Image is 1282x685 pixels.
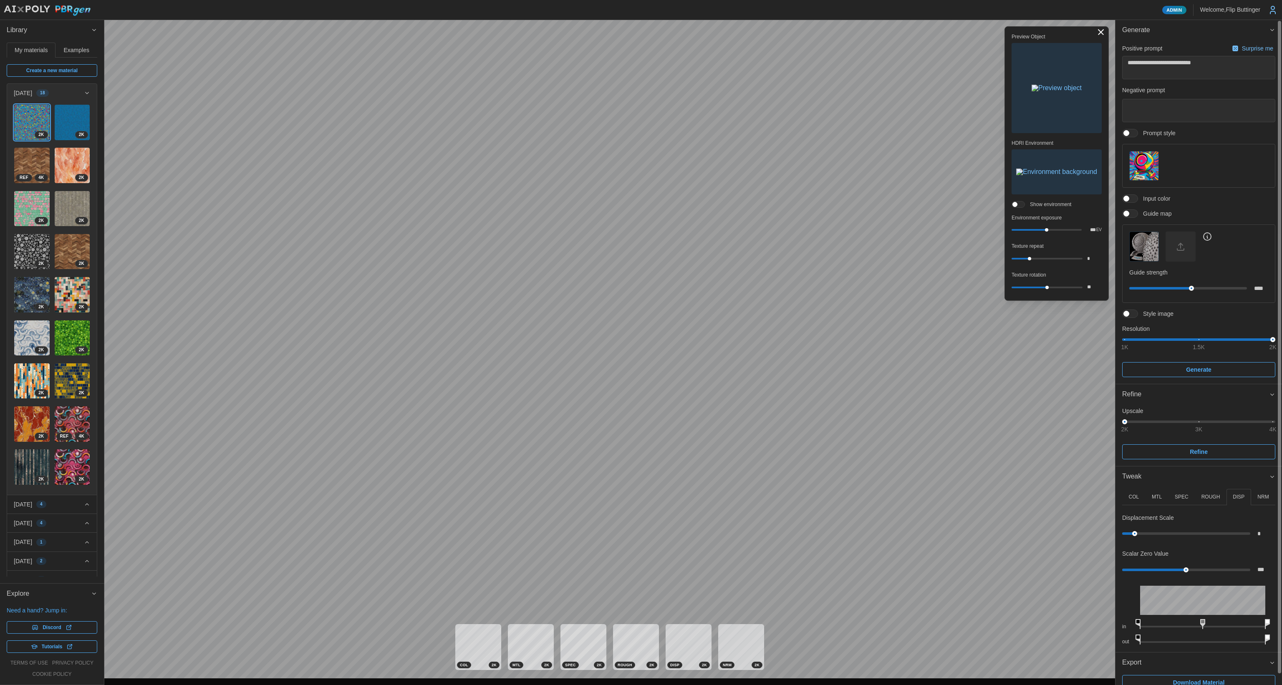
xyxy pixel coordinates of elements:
[1138,310,1173,318] span: Style image
[14,363,50,399] a: E0WDekRgOSM6MXRuYTC42K
[54,449,91,485] a: CHIX8LGRgTTB8f7hNWti2K
[618,662,632,668] span: ROUGH
[460,662,468,668] span: COL
[14,148,50,183] img: MRcg1nKNNBH3icbFukDV
[14,320,50,356] img: BaNnYycJ0fHhekiD6q2s
[492,662,497,668] span: 2 K
[40,501,43,508] span: 4
[14,89,32,97] p: [DATE]
[755,662,760,668] span: 2 K
[1012,272,1102,279] p: Texture rotation
[14,320,50,356] a: BaNnYycJ0fHhekiD6q2s2K
[1138,194,1170,203] span: Input color
[1012,140,1102,147] p: HDRI Environment
[1230,43,1275,54] button: Surprise me
[14,406,50,442] img: PtnkfkJ0rlOgzqPVzBbq
[1122,407,1275,415] p: Upscale
[14,277,50,313] a: Hz2WzdisDSdMN9J5i1Bs2K
[723,662,732,668] span: NRM
[14,234,50,269] img: rHikvvBoB3BgiCY53ZRV
[38,433,44,440] span: 2 K
[1012,33,1102,40] p: Preview Object
[7,64,97,77] a: Create a new material
[1012,243,1102,250] p: Texture repeat
[14,500,32,509] p: [DATE]
[565,662,576,668] span: SPEC
[38,217,44,224] span: 2 K
[1122,514,1174,522] p: Displacement Scale
[7,84,97,102] button: [DATE]18
[79,476,84,483] span: 2 K
[7,552,97,570] button: [DATE]2
[14,105,50,140] img: CtbtV43PFwFjqTUrdrcr
[64,47,89,53] span: Examples
[1190,445,1208,459] span: Refine
[40,558,43,564] span: 2
[1129,268,1268,277] p: Guide strength
[54,320,91,356] a: JRFGPhhRt5Yj1BDkBmTq2K
[79,390,84,396] span: 2 K
[1128,494,1139,501] p: COL
[1166,6,1182,14] span: Admin
[38,476,44,483] span: 2 K
[7,621,97,634] a: Discord
[79,433,84,440] span: 4 K
[1130,151,1158,180] img: Prompt style
[38,304,44,310] span: 2 K
[1122,389,1269,400] div: Refine
[1130,232,1158,261] img: Guide map
[14,104,50,141] a: CtbtV43PFwFjqTUrdrcr2K
[1115,384,1282,405] button: Refine
[1122,652,1269,673] span: Export
[40,539,43,546] span: 1
[1201,494,1220,501] p: ROUGH
[14,191,50,227] a: A4Ip82XD3EJnSCKI0NXd2K
[1122,325,1275,333] p: Resolution
[54,104,91,141] a: GwzMDprTAYZjo5gluq4k2K
[1122,44,1162,53] p: Positive prompt
[54,406,91,442] a: UuriGsXRL8LkN8CB8eaG4KREF
[14,191,50,227] img: A4Ip82XD3EJnSCKI0NXd
[79,347,84,353] span: 2 K
[702,662,707,668] span: 2 K
[55,148,90,183] img: x8yfbN4GTchSu5dOOcil
[79,174,84,181] span: 2 K
[7,20,91,40] span: Library
[14,406,50,442] a: PtnkfkJ0rlOgzqPVzBbq2K
[7,495,97,514] button: [DATE]4
[14,449,50,485] a: VHlsLYLO2dYIXbUDQv9T2K
[14,147,50,184] a: MRcg1nKNNBH3icbFukDV4KREF
[55,105,90,140] img: GwzMDprTAYZjo5gluq4k
[42,641,63,652] span: Tutorials
[54,147,91,184] a: x8yfbN4GTchSu5dOOcil2K
[79,217,84,224] span: 2 K
[7,102,97,495] div: [DATE]18
[14,557,32,565] p: [DATE]
[38,131,44,138] span: 2 K
[1200,5,1260,14] p: Welcome, Flip Buttinger
[55,277,90,312] img: HoR2omZZLXJGORTLu1Xa
[55,191,90,227] img: xFUu4JYEYTMgrsbqNkuZ
[512,662,520,668] span: MTL
[1115,405,1282,466] div: Refine
[1012,149,1102,194] button: Environment background
[1186,363,1211,377] span: Generate
[54,363,91,399] a: SqvTK9WxGY1p835nerRz2K
[54,234,91,270] a: xGfjer9ro03ZFYxz6oRE2K
[26,65,78,76] span: Create a new material
[1012,214,1102,222] p: Environment exposure
[1025,201,1071,208] span: Show environment
[1122,20,1269,40] span: Generate
[38,347,44,353] span: 2 K
[14,576,32,584] p: [DATE]
[1257,494,1269,501] p: NRM
[1138,209,1171,218] span: Guide map
[1012,43,1102,133] button: Preview object
[38,174,44,181] span: 4 K
[14,277,50,312] img: Hz2WzdisDSdMN9J5i1Bs
[1115,40,1282,384] div: Generate
[79,304,84,310] span: 2 K
[1032,85,1082,91] img: Preview object
[7,584,91,604] span: Explore
[1122,444,1275,459] button: Refine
